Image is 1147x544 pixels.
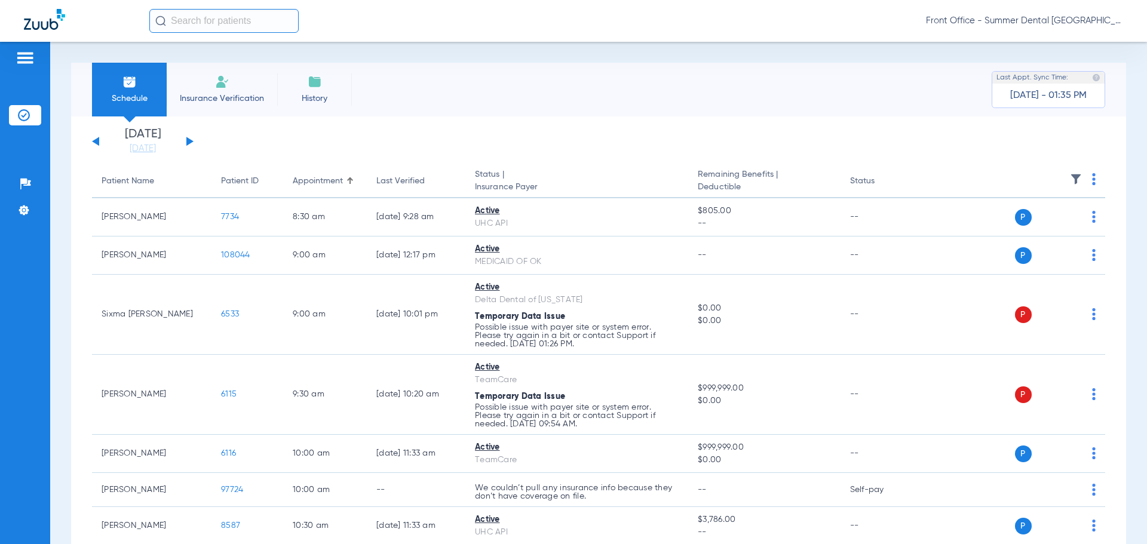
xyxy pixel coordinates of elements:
div: TeamCare [475,374,679,386]
td: 9:00 AM [283,275,367,355]
span: 6533 [221,310,239,318]
img: Zuub Logo [24,9,65,30]
span: -- [698,217,830,230]
td: 10:00 AM [283,473,367,507]
td: 9:00 AM [283,236,367,275]
span: Temporary Data Issue [475,312,565,321]
span: P [1015,306,1032,323]
span: $0.00 [698,302,830,315]
img: x.svg [1065,388,1077,400]
div: Patient ID [221,175,259,188]
td: [PERSON_NAME] [92,355,211,435]
td: Sixma [PERSON_NAME] [92,275,211,355]
td: -- [841,435,921,473]
div: Active [475,361,679,374]
img: Search Icon [155,16,166,26]
span: P [1015,518,1032,534]
span: 108044 [221,251,250,259]
input: Search for patients [149,9,299,33]
li: [DATE] [107,128,179,155]
span: 6115 [221,390,237,398]
img: x.svg [1065,308,1077,320]
td: Self-pay [841,473,921,507]
div: Delta Dental of [US_STATE] [475,294,679,306]
div: Patient ID [221,175,274,188]
div: Patient Name [102,175,202,188]
span: $0.00 [698,395,830,407]
span: Insurance Payer [475,181,679,193]
a: [DATE] [107,143,179,155]
img: x.svg [1065,211,1077,223]
td: -- [841,198,921,236]
img: filter.svg [1070,173,1082,185]
img: group-dot-blue.svg [1092,249,1096,261]
td: [DATE] 9:28 AM [367,198,465,236]
img: last sync help info [1092,73,1100,82]
img: hamburger-icon [16,51,35,65]
div: Active [475,441,679,454]
td: -- [367,473,465,507]
span: $3,786.00 [698,514,830,526]
span: Deductible [698,181,830,193]
div: UHC API [475,217,679,230]
p: Possible issue with payer site or system error. Please try again in a bit or contact Support if n... [475,403,679,428]
span: -- [698,251,707,259]
span: Insurance Verification [176,93,268,105]
div: MEDICAID OF OK [475,256,679,268]
td: 8:30 AM [283,198,367,236]
span: -- [698,485,707,494]
td: [DATE] 10:20 AM [367,355,465,435]
div: UHC API [475,526,679,539]
td: 10:00 AM [283,435,367,473]
td: [DATE] 11:33 AM [367,435,465,473]
span: P [1015,209,1032,226]
div: Appointment [293,175,357,188]
td: [PERSON_NAME] [92,198,211,236]
span: 7734 [221,213,239,221]
span: $999,999.00 [698,441,830,454]
span: 8587 [221,521,240,530]
td: 9:30 AM [283,355,367,435]
img: group-dot-blue.svg [1092,308,1096,320]
td: [PERSON_NAME] [92,236,211,275]
div: Last Verified [376,175,425,188]
span: 97724 [221,485,243,494]
td: -- [841,236,921,275]
p: We couldn’t pull any insurance info because they don’t have coverage on file. [475,484,679,500]
th: Remaining Benefits | [688,165,840,198]
span: $805.00 [698,205,830,217]
iframe: Chat Widget [1087,487,1147,544]
span: Last Appt. Sync Time: [996,72,1068,84]
img: Schedule [122,75,137,89]
div: Active [475,514,679,526]
div: Active [475,281,679,294]
img: group-dot-blue.svg [1092,484,1096,496]
span: $0.00 [698,315,830,327]
img: group-dot-blue.svg [1092,173,1096,185]
div: Appointment [293,175,343,188]
span: Front Office - Summer Dental [GEOGRAPHIC_DATA] | Lumio Dental [926,15,1123,27]
img: x.svg [1065,484,1077,496]
td: [DATE] 12:17 PM [367,236,465,275]
span: $999,999.00 [698,382,830,395]
div: Active [475,243,679,256]
span: [DATE] - 01:35 PM [1010,90,1087,102]
div: TeamCare [475,454,679,466]
img: Manual Insurance Verification [215,75,229,89]
img: x.svg [1065,447,1077,459]
span: -- [698,526,830,539]
img: group-dot-blue.svg [1092,447,1096,459]
img: group-dot-blue.svg [1092,388,1096,400]
div: Last Verified [376,175,456,188]
th: Status [841,165,921,198]
span: P [1015,445,1032,462]
img: x.svg [1065,520,1077,531]
td: -- [841,355,921,435]
span: History [286,93,343,105]
span: P [1015,247,1032,264]
span: $0.00 [698,454,830,466]
span: Temporary Data Issue [475,392,565,401]
div: Active [475,205,679,217]
img: group-dot-blue.svg [1092,211,1096,223]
